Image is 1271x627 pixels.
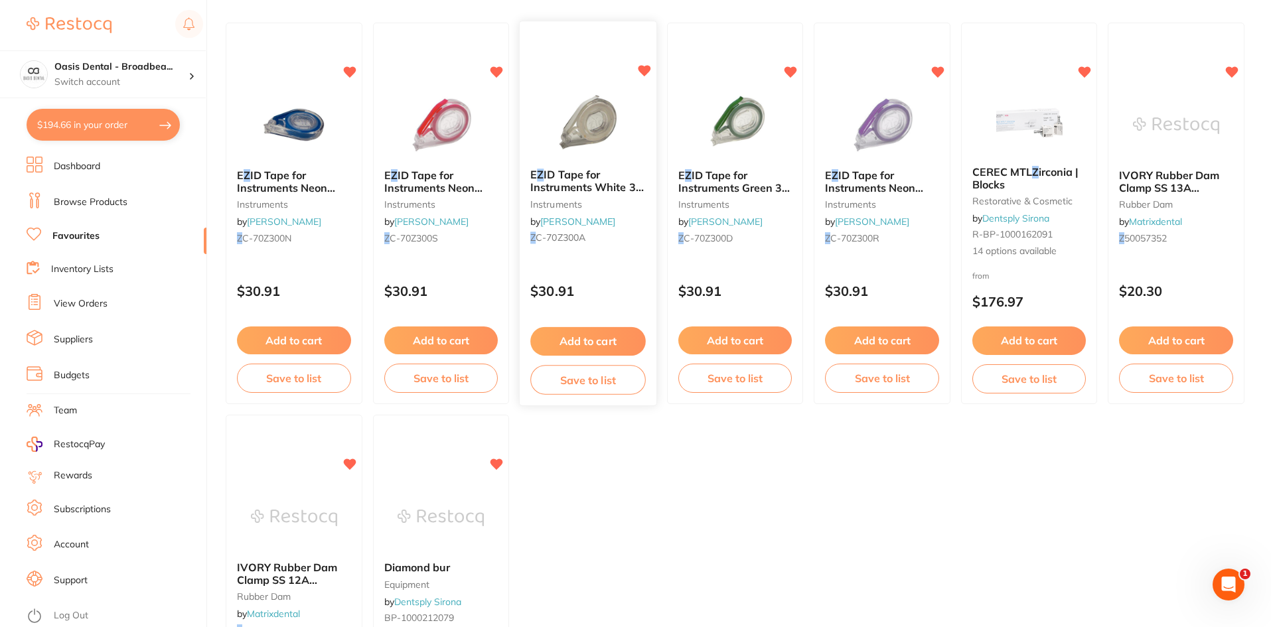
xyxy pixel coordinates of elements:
[54,76,188,89] p: Switch account
[27,109,180,141] button: $194.66 in your order
[251,92,337,159] img: E Z ID Tape for Instruments Neon Blue 3m roll
[237,169,335,206] span: ID Tape for Instruments Neon Blue 3m roll
[1133,92,1219,159] img: IVORY Rubber Dam Clamp SS 13A Regular Molar
[540,216,615,228] a: [PERSON_NAME]
[242,232,291,244] span: C-70Z300N
[1119,232,1124,244] em: Z
[54,404,77,417] a: Team
[384,579,498,590] small: equipment
[384,169,483,206] span: ID Tape for Instruments Neon Pink 3m roll
[1213,569,1244,600] iframe: Intercom live chat
[54,196,127,209] a: Browse Products
[237,283,351,299] p: $30.91
[678,199,792,210] small: instruments
[972,326,1086,354] button: Add to cart
[530,327,645,356] button: Add to cart
[398,484,484,551] img: Diamond bur
[237,591,351,602] small: rubber dam
[688,216,763,228] a: [PERSON_NAME]
[972,245,1086,258] span: 14 options available
[384,169,498,194] b: E Z ID Tape for Instruments Neon Pink 3m roll
[384,612,454,624] span: BP-1000212079
[825,326,939,354] button: Add to cart
[832,169,838,182] em: Z
[54,574,88,587] a: Support
[1119,364,1233,393] button: Save to list
[54,369,90,382] a: Budgets
[1240,569,1250,579] span: 1
[394,596,461,608] a: Dentsply Sirona
[237,199,351,210] small: instruments
[237,561,337,610] span: IVORY Rubber Dam Clamp SS 12A Regular [MEDICAL_DATA]
[825,199,939,210] small: instruments
[51,263,113,276] a: Inventory Lists
[237,326,351,354] button: Add to cart
[972,165,1032,178] span: CEREC MTL
[825,169,832,182] span: E
[54,333,93,346] a: Suppliers
[972,212,1049,224] span: by
[972,165,1079,190] span: irconia | Blocks
[390,232,438,244] span: C-70Z300S
[384,596,461,608] span: by
[972,294,1086,309] p: $176.97
[384,364,498,393] button: Save to list
[1129,216,1182,228] a: Matrixdental
[398,92,484,159] img: E Z ID Tape for Instruments Neon Pink 3m roll
[678,364,792,393] button: Save to list
[1119,169,1219,218] span: IVORY Rubber Dam Clamp SS 13A Regular [MEDICAL_DATA]
[54,609,88,622] a: Log Out
[384,283,498,299] p: $30.91
[237,169,244,182] span: E
[678,232,684,244] em: Z
[530,284,645,299] p: $30.91
[54,297,108,311] a: View Orders
[684,232,733,244] span: C-70Z300D
[678,169,792,194] b: E Z ID Tape for Instruments Green 3m roll
[835,216,909,228] a: [PERSON_NAME]
[52,230,100,243] a: Favourites
[237,232,242,244] em: Z
[1119,283,1233,299] p: $20.30
[1119,199,1233,210] small: rubber dam
[54,503,111,516] a: Subscriptions
[21,61,47,88] img: Oasis Dental - Broadbeach
[685,169,692,182] em: Z
[678,326,792,354] button: Add to cart
[530,365,645,395] button: Save to list
[54,60,188,74] h4: Oasis Dental - Broadbeach
[384,561,450,574] span: Diamond bur
[825,364,939,393] button: Save to list
[237,169,351,194] b: E Z ID Tape for Instruments Neon Blue 3m roll
[251,484,337,551] img: IVORY Rubber Dam Clamp SS 12A Regular Molar
[384,216,469,228] span: by
[27,10,112,40] a: Restocq Logo
[1119,169,1233,194] b: IVORY Rubber Dam Clamp SS 13A Regular Molar
[27,17,112,33] img: Restocq Logo
[678,169,685,182] span: E
[384,561,498,573] b: Diamond bur
[678,216,763,228] span: by
[982,212,1049,224] a: Dentsply Sirona
[986,89,1073,155] img: CEREC MTL Zirconia | Blocks
[825,169,923,206] span: ID Tape for Instruments Neon Purple 3m roll
[54,160,100,173] a: Dashboard
[391,169,398,182] em: Z
[27,437,105,452] a: RestocqPay
[530,232,536,244] em: Z
[530,199,645,210] small: instruments
[384,326,498,354] button: Add to cart
[972,166,1086,190] b: CEREC MTL Zirconia | Blocks
[537,169,544,182] em: Z
[825,216,909,228] span: by
[244,169,250,182] em: Z
[237,216,321,228] span: by
[384,169,391,182] span: E
[530,169,645,194] b: E Z ID Tape for Instruments White 3m roll
[54,438,105,451] span: RestocqPay
[830,232,879,244] span: C-70Z300R
[247,216,321,228] a: [PERSON_NAME]
[825,232,830,244] em: Z
[384,199,498,210] small: instruments
[247,608,300,620] a: Matrixdental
